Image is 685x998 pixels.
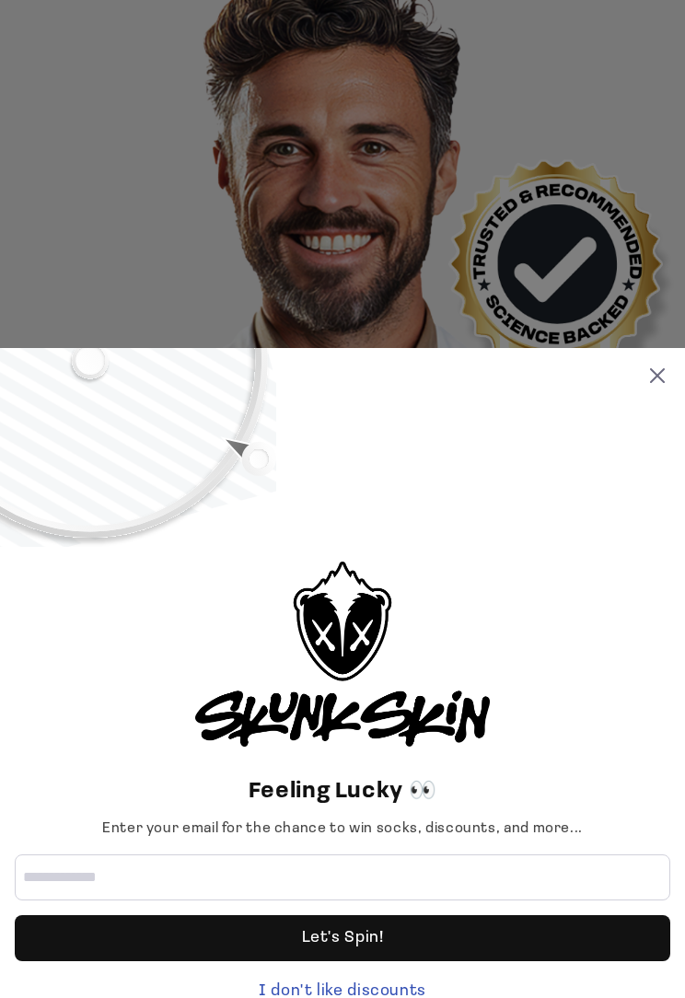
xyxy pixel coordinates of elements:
div: Enter your email for the chance to win socks, discounts, and more... [15,818,670,840]
input: Email address [15,854,670,900]
header: Feeling Lucky 👀 [15,775,670,808]
div: Let's Spin! [15,915,670,961]
div: Let's Spin! [302,915,384,961]
img: logo [195,562,490,747]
